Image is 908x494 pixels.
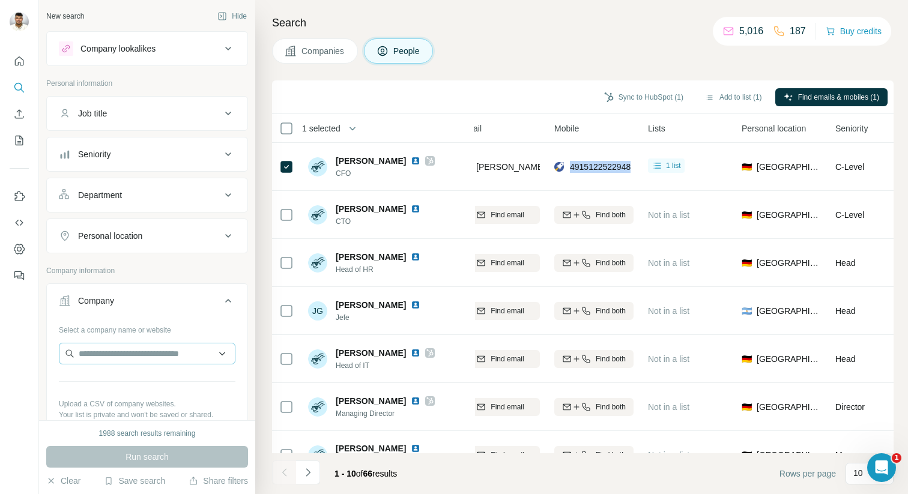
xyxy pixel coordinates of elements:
[648,306,689,316] span: Not in a list
[411,252,420,262] img: LinkedIn logo
[10,130,29,151] button: My lists
[790,24,806,38] p: 187
[336,168,435,179] span: CFO
[554,446,634,464] button: Find both
[336,312,425,323] span: Jefe
[835,210,864,220] span: C-Level
[10,212,29,233] button: Use Surfe API
[336,216,425,227] span: CTO
[757,401,821,413] span: [GEOGRAPHIC_DATA]
[757,209,821,221] span: [GEOGRAPHIC_DATA]
[892,453,901,463] span: 1
[308,253,327,273] img: Avatar
[742,449,752,461] span: 🇩🇪
[835,258,855,268] span: Head
[336,408,435,419] span: Managing Director
[596,354,626,364] span: Find both
[697,88,770,106] button: Add to list (1)
[336,347,406,359] span: [PERSON_NAME]
[775,88,888,106] button: Find emails & mobiles (1)
[363,469,373,478] span: 66
[742,161,752,173] span: 🇩🇪
[336,251,406,263] span: [PERSON_NAME]
[757,161,821,173] span: [GEOGRAPHIC_DATA]
[296,460,320,484] button: Navigate to next page
[491,258,524,268] span: Find email
[336,155,406,167] span: [PERSON_NAME]
[334,469,397,478] span: results
[491,354,524,364] span: Find email
[757,257,821,269] span: [GEOGRAPHIC_DATA]
[10,50,29,72] button: Quick start
[596,258,626,268] span: Find both
[757,353,821,365] span: [GEOGRAPHIC_DATA]
[739,24,763,38] p: 5,016
[666,160,681,171] span: 1 list
[47,181,247,209] button: Department
[308,397,327,417] img: Avatar
[336,264,425,275] span: Head of HR
[554,122,579,134] span: Mobile
[554,302,634,320] button: Find both
[308,157,327,176] img: Avatar
[308,301,327,321] div: JG
[46,265,248,276] p: Company information
[209,7,255,25] button: Hide
[189,475,248,487] button: Share filters
[596,209,626,220] span: Find both
[336,203,406,215] span: [PERSON_NAME]
[46,78,248,89] p: Personal information
[411,396,420,406] img: LinkedIn logo
[47,140,247,169] button: Seniority
[302,122,340,134] span: 1 selected
[47,34,247,63] button: Company lookalikes
[78,107,107,119] div: Job title
[742,209,752,221] span: 🇩🇪
[476,162,757,172] span: [PERSON_NAME][EMAIL_ADDRESS][PERSON_NAME][DOMAIN_NAME]
[596,450,626,460] span: Find both
[491,402,524,412] span: Find email
[47,286,247,320] button: Company
[742,122,806,134] span: Personal location
[411,444,420,453] img: LinkedIn logo
[757,305,821,317] span: [GEOGRAPHIC_DATA]
[648,402,689,412] span: Not in a list
[461,446,540,464] button: Find email
[334,469,356,478] span: 1 - 10
[596,402,626,412] span: Find both
[826,23,882,40] button: Buy credits
[554,398,634,416] button: Find both
[308,205,327,224] img: Avatar
[835,162,864,172] span: C-Level
[554,254,634,272] button: Find both
[554,206,634,224] button: Find both
[308,445,327,465] img: Avatar
[78,189,122,201] div: Department
[47,221,247,250] button: Personal location
[596,306,626,316] span: Find both
[835,450,868,460] span: Manager
[491,209,524,220] span: Find email
[104,475,165,487] button: Save search
[301,45,345,57] span: Companies
[10,238,29,260] button: Dashboard
[336,395,406,407] span: [PERSON_NAME]
[742,353,752,365] span: 🇩🇪
[779,468,836,480] span: Rows per page
[570,162,631,172] span: 4915122522948
[393,45,421,57] span: People
[798,92,879,103] span: Find emails & mobiles (1)
[461,398,540,416] button: Find email
[356,469,363,478] span: of
[59,399,235,409] p: Upload a CSV of company websites.
[461,350,540,368] button: Find email
[411,348,420,358] img: LinkedIn logo
[10,265,29,286] button: Feedback
[757,449,821,461] span: [GEOGRAPHIC_DATA]
[59,320,235,336] div: Select a company name or website
[78,148,110,160] div: Seniority
[742,401,752,413] span: 🇩🇪
[648,258,689,268] span: Not in a list
[336,442,406,454] span: [PERSON_NAME]
[835,354,855,364] span: Head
